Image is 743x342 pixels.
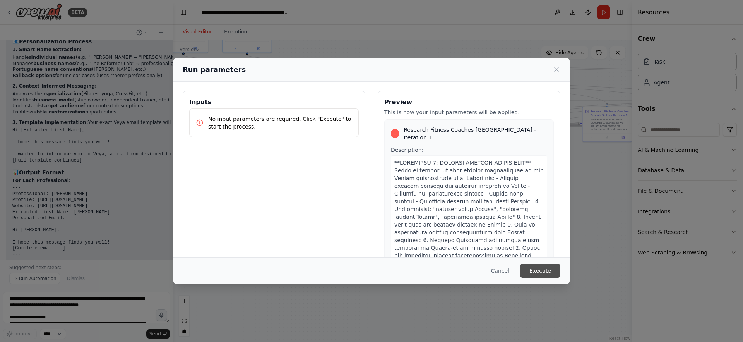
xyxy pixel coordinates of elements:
span: Research Fitness Coaches [GEOGRAPHIC_DATA] - Iteration 1 [404,126,547,141]
button: Execute [520,264,560,278]
h3: Inputs [189,98,359,107]
h2: Run parameters [183,64,246,75]
div: 1 [391,129,399,138]
span: Description: [391,147,423,153]
p: No input parameters are required. Click "Execute" to start the process. [208,115,352,131]
h3: Preview [384,98,554,107]
button: Cancel [485,264,515,278]
p: This is how your input parameters will be applied: [384,108,554,116]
